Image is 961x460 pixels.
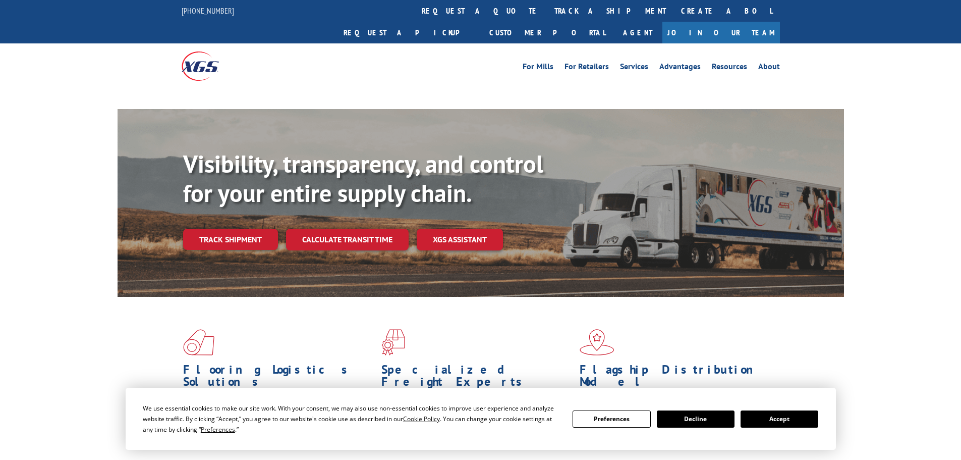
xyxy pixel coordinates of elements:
[183,329,214,355] img: xgs-icon-total-supply-chain-intelligence-red
[657,411,734,428] button: Decline
[183,229,278,250] a: Track shipment
[758,63,780,74] a: About
[381,329,405,355] img: xgs-icon-focused-on-flooring-red
[573,411,650,428] button: Preferences
[182,6,234,16] a: [PHONE_NUMBER]
[659,63,701,74] a: Advantages
[662,22,780,43] a: Join Our Team
[183,148,543,209] b: Visibility, transparency, and control for your entire supply chain.
[712,63,747,74] a: Resources
[143,403,560,435] div: We use essential cookies to make our site work. With your consent, we may also use non-essential ...
[183,364,374,393] h1: Flooring Logistics Solutions
[201,425,235,434] span: Preferences
[564,63,609,74] a: For Retailers
[741,411,818,428] button: Accept
[381,364,572,393] h1: Specialized Freight Experts
[126,388,836,450] div: Cookie Consent Prompt
[580,329,614,355] img: xgs-icon-flagship-distribution-model-red
[336,22,482,43] a: Request a pickup
[417,229,503,250] a: XGS ASSISTANT
[403,415,440,423] span: Cookie Policy
[482,22,613,43] a: Customer Portal
[580,364,770,393] h1: Flagship Distribution Model
[620,63,648,74] a: Services
[613,22,662,43] a: Agent
[523,63,553,74] a: For Mills
[286,229,409,250] a: Calculate transit time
